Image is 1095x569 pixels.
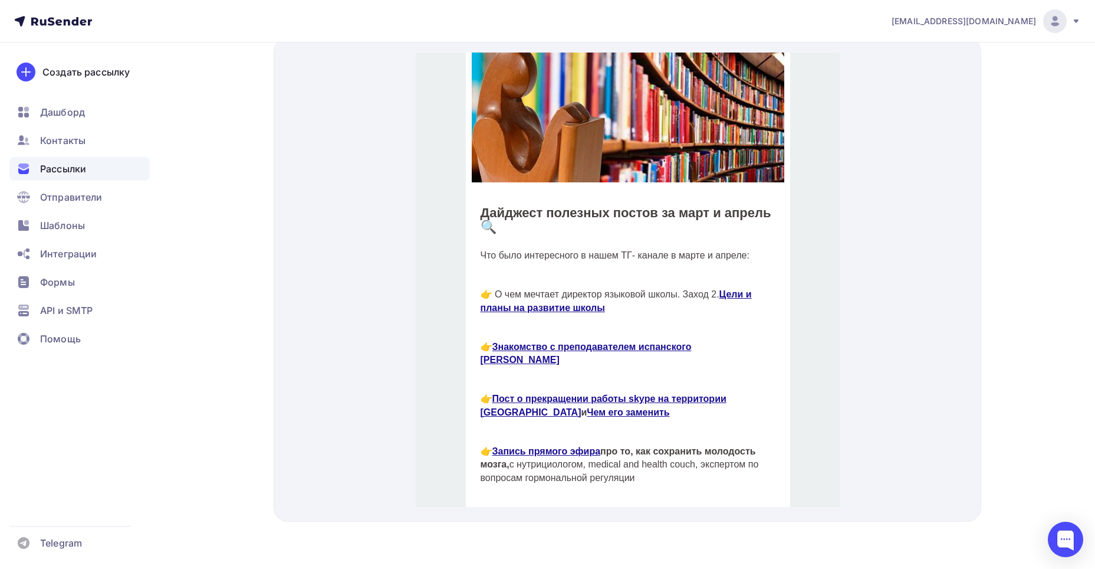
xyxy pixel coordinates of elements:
[40,162,86,176] span: Рассылки
[65,341,311,364] strong: и
[40,303,93,318] span: API и SMTP
[40,105,85,119] span: Дашборд
[892,15,1036,27] span: [EMAIL_ADDRESS][DOMAIN_NAME]
[892,9,1081,33] a: [EMAIL_ADDRESS][DOMAIN_NAME]
[42,65,130,79] div: Создать рассылку
[65,289,276,312] a: Знакомство с преподавателем испанского [PERSON_NAME]
[65,197,360,210] p: Что было интересного в нашем ТГ- канале в марте и апреле:
[65,393,360,432] p: 👉 с нутрициологом, medical and health couch, экспертом по вопросам гормональной регуляции
[9,214,150,237] a: Шаблоны
[9,185,150,209] a: Отправители
[40,275,75,289] span: Формы
[40,133,86,148] span: Контакты
[40,190,103,204] span: Отправители
[171,355,254,365] a: Чем его заменить
[65,236,360,262] p: 👉 О чем мечтает директор языковой школы. Заход 2.
[77,394,185,404] a: Запись прямого эфира
[65,288,360,315] p: 👉
[40,218,85,233] span: Шаблоны
[40,247,97,261] span: Интеграции
[9,129,150,152] a: Контакты
[40,332,81,346] span: Помощь
[65,394,340,417] strong: про то, как сохранить молодость мозга,
[40,536,82,550] span: Telegram
[9,270,150,294] a: Формы
[65,153,356,182] strong: Дайджест полезных постов за март и апрель🔍
[65,341,311,364] a: Пост о прекращении работы skype на территории [GEOGRAPHIC_DATA]
[65,340,360,367] p: 👉
[9,157,150,181] a: Рассылки
[65,237,336,260] a: Цели и планы на развитие школы
[9,100,150,124] a: Дашборд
